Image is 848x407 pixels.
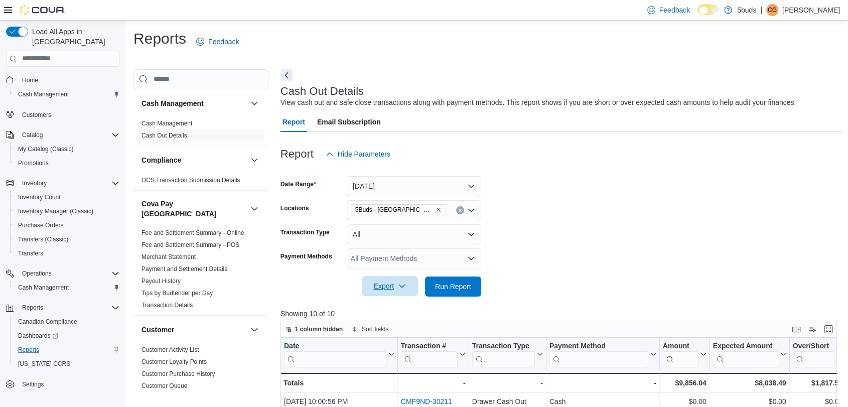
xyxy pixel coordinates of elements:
a: Settings [18,378,48,390]
div: $9,856.04 [663,377,706,389]
button: Payment Method [549,341,656,367]
button: Inventory Count [10,190,123,204]
span: Transfers (Classic) [18,235,68,243]
button: Transaction Type [472,341,543,367]
span: Cash Management [14,282,119,294]
div: Date [284,341,386,367]
span: Operations [18,267,119,280]
div: Cova Pay [GEOGRAPHIC_DATA] [133,227,268,315]
h3: Cash Out Details [280,85,364,97]
a: Promotions [14,157,53,169]
span: Payment and Settlement Details [142,265,227,273]
a: Dashboards [10,329,123,343]
a: [US_STATE] CCRS [14,358,74,370]
a: Customer Loyalty Points [142,358,207,365]
button: Canadian Compliance [10,315,123,329]
a: Cash Management [14,88,73,100]
a: Payout History [142,278,181,285]
span: Cash Management [142,119,192,127]
h1: Reports [133,29,186,49]
button: [DATE] [347,176,481,196]
span: My Catalog (Classic) [14,143,119,155]
a: Transfers [14,247,47,259]
span: Transfers (Classic) [14,233,119,245]
button: Transfers [10,246,123,260]
button: Catalog [2,128,123,142]
a: Payment and Settlement Details [142,265,227,273]
span: Home [22,76,38,84]
h3: Report [280,148,314,160]
button: Customers [2,107,123,122]
input: Dark Mode [698,5,719,15]
span: Merchant Statement [142,253,196,261]
div: Amount [663,341,698,351]
span: Cash Management [14,88,119,100]
h3: Customer [142,325,174,335]
a: Cash Out Details [142,132,187,139]
span: Sort fields [362,325,388,333]
div: View cash out and safe close transactions along with payment methods. This report shows if you ar... [280,97,796,108]
div: Transaction # [401,341,458,351]
a: Cash Management [14,282,73,294]
a: CMF9ND-30211 [401,397,452,405]
span: Promotions [18,159,49,167]
a: Dashboards [14,330,62,342]
a: Reports [14,344,43,356]
span: 5Buds - Weyburn [351,204,446,215]
span: Dashboards [14,330,119,342]
div: Over/Short [793,341,834,351]
span: My Catalog (Classic) [18,145,74,153]
button: Keyboard shortcuts [790,323,802,335]
a: Customer Activity List [142,346,199,353]
span: Purchase Orders [14,219,119,231]
button: Open list of options [467,254,475,262]
button: Transfers (Classic) [10,232,123,246]
span: Promotions [14,157,119,169]
span: Hide Parameters [338,149,390,159]
div: - [549,377,656,389]
button: Amount [663,341,706,367]
div: $1,817.55 [793,377,842,389]
button: Remove 5Buds - Weyburn from selection in this group [436,207,442,213]
label: Locations [280,204,309,212]
span: Settings [18,378,119,390]
button: Clear input [456,206,464,214]
div: Compliance [133,174,268,190]
a: Transfers (Classic) [14,233,72,245]
a: Transaction Details [142,302,193,309]
span: Customers [18,108,119,121]
span: OCS Transaction Submission Details [142,176,240,184]
span: Customer Activity List [142,346,199,354]
span: Fee and Settlement Summary - POS [142,241,239,249]
div: - [401,377,466,389]
button: Enter fullscreen [822,323,834,335]
a: Tips by Budtender per Day [142,290,213,297]
span: Reports [14,344,119,356]
button: Inventory [18,177,51,189]
div: Payment Method [549,341,648,367]
a: Canadian Compliance [14,316,81,328]
button: Cova Pay [GEOGRAPHIC_DATA] [248,203,260,215]
a: Customer Queue [142,382,187,389]
button: Display options [806,323,818,335]
p: | [760,4,762,16]
a: Inventory Manager (Classic) [14,205,97,217]
div: Totals [284,377,394,389]
span: Dashboards [18,332,58,340]
div: $8,038.49 [713,377,786,389]
button: Hide Parameters [322,144,394,164]
button: Cova Pay [GEOGRAPHIC_DATA] [142,199,246,219]
a: Home [18,74,42,86]
button: Transaction # [401,341,466,367]
p: 5buds [737,4,756,16]
span: Reports [18,346,39,354]
a: New Customers [142,394,184,401]
button: Home [2,73,123,87]
button: Promotions [10,156,123,170]
button: Cash Management [142,98,246,108]
button: Next [280,69,293,81]
button: Compliance [142,155,246,165]
span: Purchase Orders [18,221,64,229]
button: Open list of options [467,206,475,214]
